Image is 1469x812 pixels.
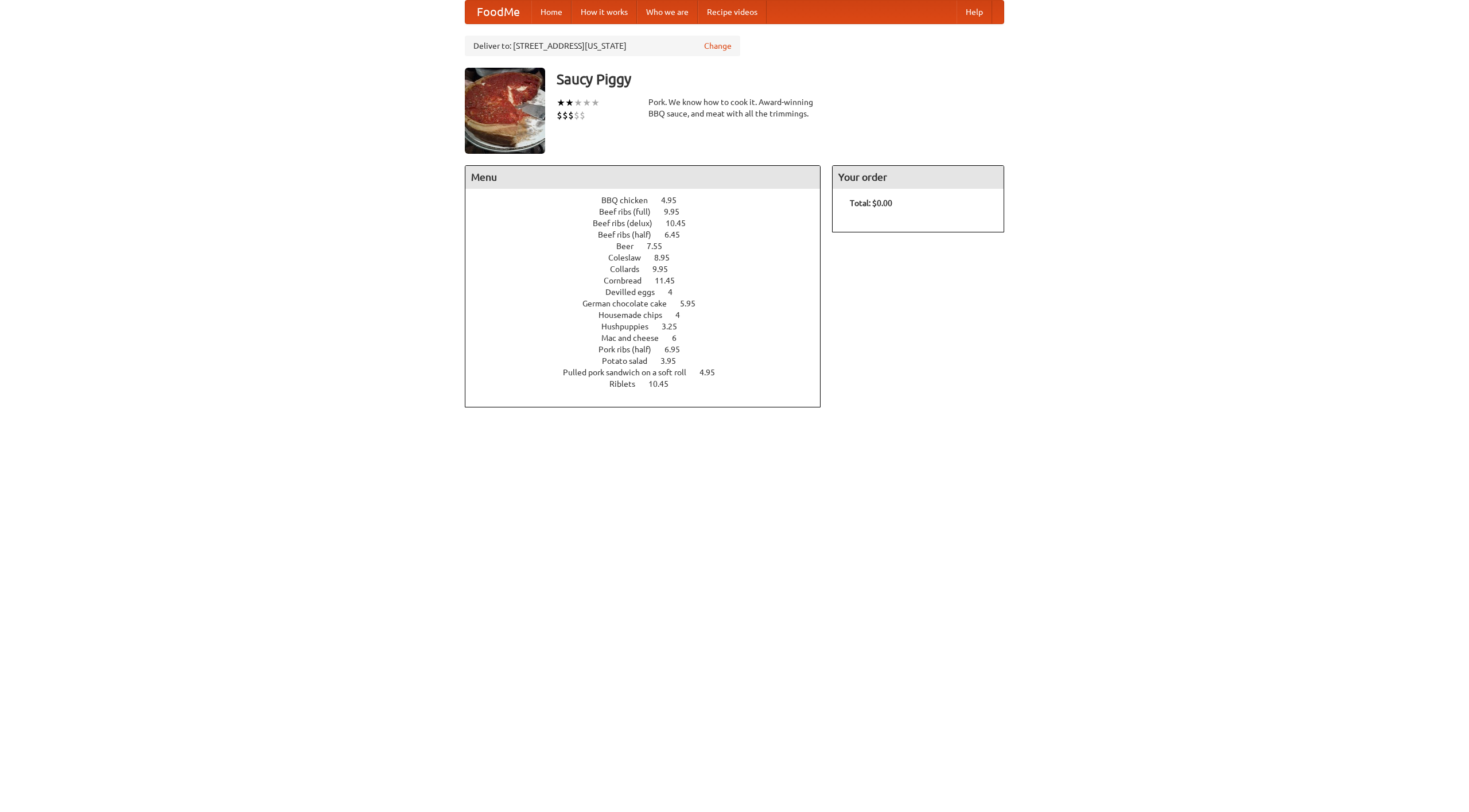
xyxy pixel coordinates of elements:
span: 10.45 [666,219,697,228]
a: BBQ chicken 4.95 [601,196,698,205]
span: 9.95 [664,207,691,216]
h4: Your order [833,166,1004,189]
a: Devilled eggs 4 [605,287,694,297]
a: Potato salad 3.95 [602,356,697,366]
li: $ [568,109,574,122]
h4: Menu [465,166,820,189]
li: ★ [565,96,574,109]
li: $ [580,109,585,122]
a: Pulled pork sandwich on a soft roll 4.95 [563,368,736,377]
span: Beef ribs (half) [598,230,663,239]
li: $ [557,109,562,122]
li: $ [574,109,580,122]
a: Change [704,40,732,52]
span: 3.25 [662,322,689,331]
span: 6.45 [664,230,691,239]
a: Help [957,1,992,24]
span: Hushpuppies [601,322,660,331]
h3: Saucy Piggy [557,68,1004,91]
a: Coleslaw 8.95 [608,253,691,262]
span: Mac and cheese [601,333,670,343]
a: Mac and cheese 6 [601,333,698,343]
span: Beef ribs (full) [599,207,662,216]
li: ★ [574,96,582,109]
span: 6 [672,333,688,343]
li: ★ [582,96,591,109]
a: Pork ribs (half) 6.95 [599,345,701,354]
span: 6.95 [664,345,691,354]
img: angular.jpg [465,68,545,154]
a: Beef ribs (half) 6.45 [598,230,701,239]
a: Cornbread 11.45 [604,276,696,285]
b: Total: $0.00 [850,199,892,208]
span: 10.45 [648,379,680,388]
span: Housemade chips [599,310,674,320]
span: German chocolate cake [582,299,678,308]
span: 4 [675,310,691,320]
a: Beef ribs (full) 9.95 [599,207,701,216]
span: 4 [668,287,684,297]
li: $ [562,109,568,122]
a: Hushpuppies 3.25 [601,322,698,331]
span: 3.95 [660,356,687,366]
span: 9.95 [652,265,679,274]
span: Potato salad [602,356,659,366]
span: Pulled pork sandwich on a soft roll [563,368,698,377]
span: Riblets [609,379,647,388]
a: German chocolate cake 5.95 [582,299,717,308]
span: Beef ribs (delux) [593,219,664,228]
a: How it works [572,1,637,24]
span: 4.95 [699,368,726,377]
span: Coleslaw [608,253,652,262]
span: 11.45 [655,276,686,285]
a: Riblets 10.45 [609,379,690,388]
span: Pork ribs (half) [599,345,663,354]
span: 7.55 [647,242,674,251]
a: Beer 7.55 [616,242,683,251]
li: ★ [591,96,600,109]
a: Recipe videos [698,1,767,24]
a: Beef ribs (delux) 10.45 [593,219,707,228]
span: Cornbread [604,276,653,285]
span: 8.95 [654,253,681,262]
a: FoodMe [465,1,531,24]
span: Devilled eggs [605,287,666,297]
div: Pork. We know how to cook it. Award-winning BBQ sauce, and meat with all the trimmings. [648,96,821,119]
a: Collards 9.95 [610,265,689,274]
a: Who we are [637,1,698,24]
li: ★ [557,96,565,109]
span: Collards [610,265,651,274]
span: BBQ chicken [601,196,659,205]
div: Deliver to: [STREET_ADDRESS][US_STATE] [465,36,740,56]
span: Beer [616,242,645,251]
a: Housemade chips 4 [599,310,701,320]
span: 5.95 [680,299,707,308]
a: Home [531,1,572,24]
span: 4.95 [661,196,688,205]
